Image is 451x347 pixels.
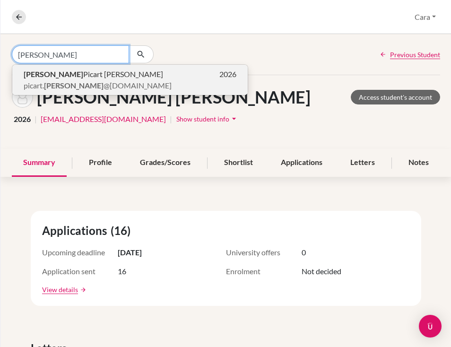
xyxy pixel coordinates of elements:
[78,286,87,293] a: arrow_forward
[170,113,172,125] span: |
[302,247,306,258] span: 0
[37,87,311,107] h1: [PERSON_NAME] [PERSON_NAME]
[219,69,236,80] span: 2026
[24,69,163,80] span: Picart [PERSON_NAME]
[302,266,341,277] span: Not decided
[42,266,118,277] span: Application sent
[35,113,37,125] span: |
[410,8,440,26] button: Cara
[78,149,123,177] div: Profile
[213,149,264,177] div: Shortlist
[111,222,134,239] span: (16)
[229,114,239,123] i: arrow_drop_down
[176,112,239,126] button: Show student infoarrow_drop_down
[397,149,440,177] div: Notes
[380,50,440,60] a: Previous Student
[42,222,111,239] span: Applications
[351,90,440,104] a: Access student's account
[226,266,302,277] span: Enrolment
[118,266,126,277] span: 16
[12,65,248,95] button: [PERSON_NAME]Picart [PERSON_NAME]2026picart.[PERSON_NAME]@[DOMAIN_NAME]
[226,247,302,258] span: University offers
[118,247,142,258] span: [DATE]
[41,113,166,125] a: [EMAIL_ADDRESS][DOMAIN_NAME]
[44,81,104,90] b: [PERSON_NAME]
[339,149,386,177] div: Letters
[269,149,334,177] div: Applications
[42,285,78,295] a: View details
[419,315,442,338] div: Open Intercom Messenger
[24,69,83,78] b: [PERSON_NAME]
[42,247,118,258] span: Upcoming deadline
[12,149,67,177] div: Summary
[24,80,172,91] span: picart. @[DOMAIN_NAME]
[390,50,440,60] span: Previous Student
[176,115,229,123] span: Show student info
[12,45,129,63] input: Find student by name...
[129,149,202,177] div: Grades/Scores
[14,113,31,125] span: 2026
[12,87,33,108] img: Paolo Risi Morán's avatar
